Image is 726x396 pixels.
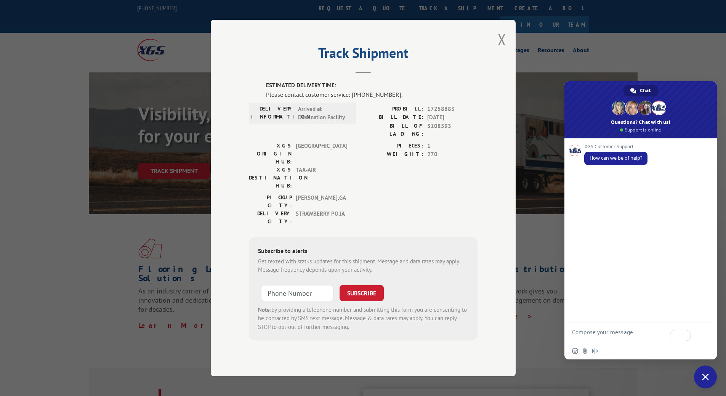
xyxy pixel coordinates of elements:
[258,306,271,313] strong: Note:
[584,144,647,149] span: XGS Customer Support
[340,285,384,301] button: SUBSCRIBE
[363,113,423,122] label: BILL DATE:
[249,210,292,226] label: DELIVERY CITY:
[582,348,588,354] span: Send a file
[249,48,478,62] h2: Track Shipment
[363,150,423,159] label: WEIGHT:
[694,366,717,388] div: Close chat
[251,105,294,122] label: DELIVERY INFORMATION:
[296,142,347,166] span: [GEOGRAPHIC_DATA]
[427,122,478,138] span: 5108593
[249,166,292,190] label: XGS DESTINATION HUB:
[258,306,468,332] div: by providing a telephone number and submitting this form you are consenting to be contacted by SM...
[363,105,423,114] label: PROBILL:
[498,29,506,50] button: Close modal
[640,85,651,96] span: Chat
[298,105,349,122] span: Arrived at Destination Facility
[572,348,578,354] span: Insert an emoji
[249,194,292,210] label: PICKUP CITY:
[427,150,478,159] span: 270
[258,257,468,274] div: Get texted with status updates for this shipment. Message and data rates may apply. Message frequ...
[296,166,347,190] span: TAX-AIR
[258,246,468,257] div: Subscribe to alerts
[427,113,478,122] span: [DATE]
[427,105,478,114] span: 17258883
[266,81,478,90] label: ESTIMATED DELIVERY TIME:
[266,90,478,99] div: Please contact customer service: [PHONE_NUMBER].
[623,85,658,96] div: Chat
[261,285,333,301] input: Phone Number
[592,348,598,354] span: Audio message
[590,155,642,161] span: How can we be of help?
[572,329,692,343] textarea: To enrich screen reader interactions, please activate Accessibility in Grammarly extension settings
[363,122,423,138] label: BILL OF LADING:
[296,210,347,226] span: STRAWBERRY PO , IA
[249,142,292,166] label: XGS ORIGIN HUB:
[427,142,478,151] span: 1
[296,194,347,210] span: [PERSON_NAME] , GA
[363,142,423,151] label: PIECES:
